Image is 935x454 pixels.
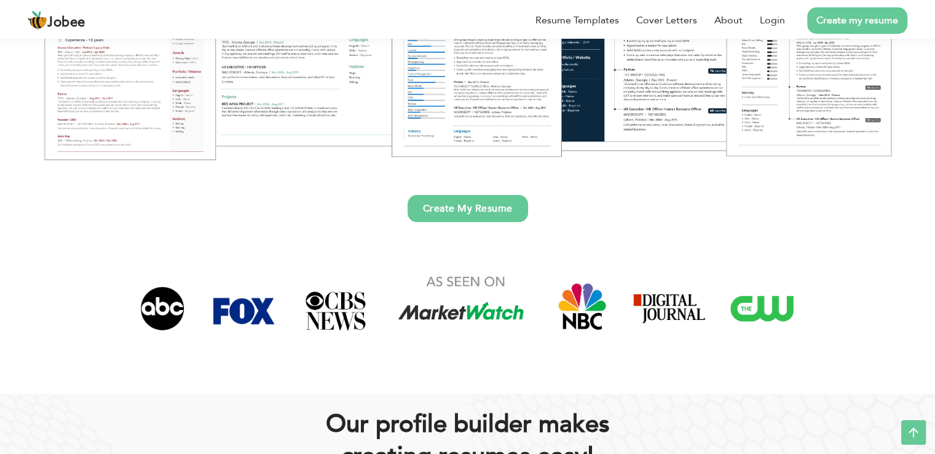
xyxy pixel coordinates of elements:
a: Jobee [28,10,85,30]
a: Create my resume [807,7,907,34]
a: Cover Letters [636,13,697,28]
a: Resume Templates [535,13,619,28]
span: Jobee [47,16,85,30]
a: Login [760,13,785,28]
img: jobee.io [28,10,47,30]
a: About [714,13,743,28]
a: Create My Resume [408,195,528,222]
